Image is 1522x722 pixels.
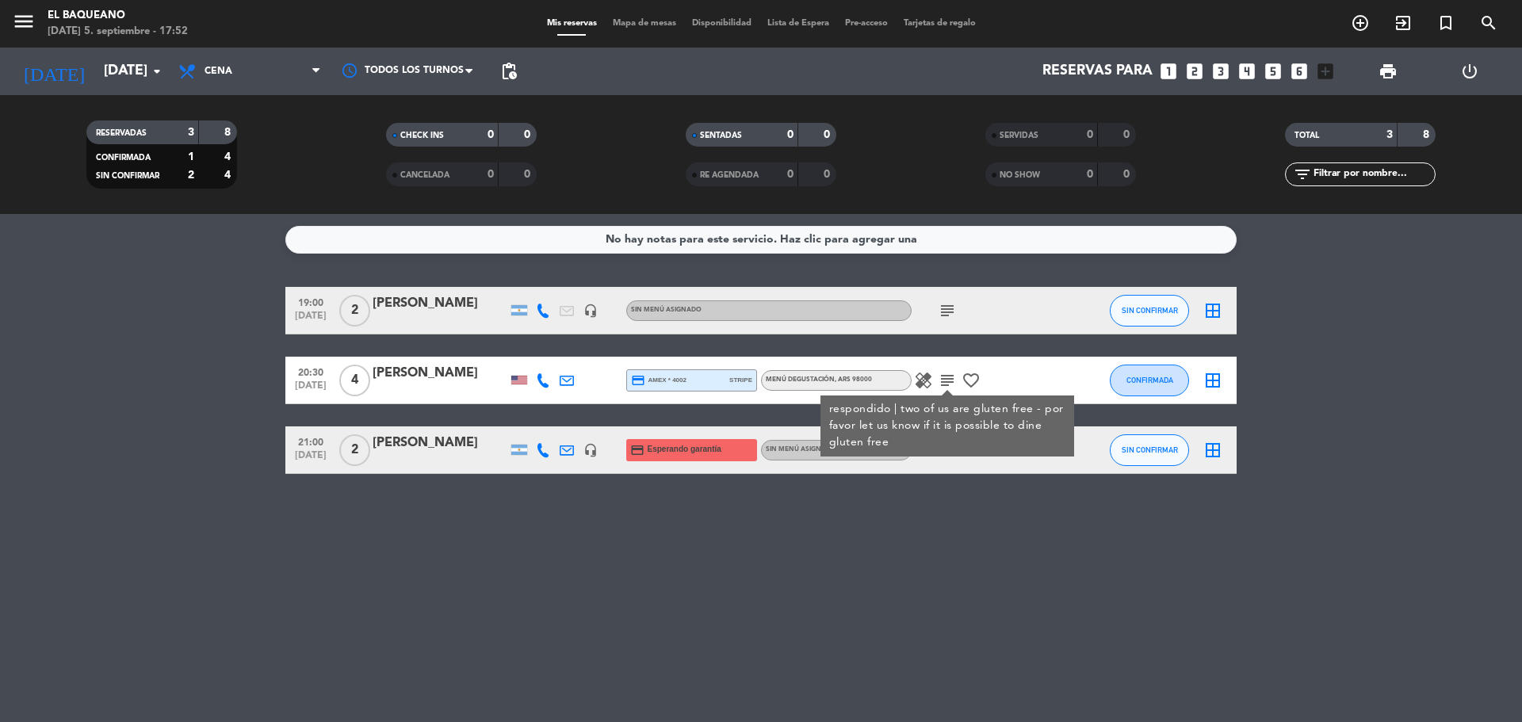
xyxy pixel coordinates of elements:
[524,169,533,180] strong: 0
[631,307,702,313] span: Sin menú asignado
[1158,61,1179,82] i: looks_one
[400,171,449,179] span: CANCELADA
[188,151,194,162] strong: 1
[339,295,370,327] span: 2
[12,10,36,33] i: menu
[1460,62,1479,81] i: power_settings_new
[1293,165,1312,184] i: filter_list
[339,365,370,396] span: 4
[938,301,957,320] i: subject
[631,373,645,388] i: credit_card
[291,311,331,329] span: [DATE]
[837,19,896,28] span: Pre-acceso
[700,132,742,139] span: SENTADAS
[824,129,833,140] strong: 0
[1000,132,1038,139] span: SERVIDAS
[291,380,331,399] span: [DATE]
[1203,371,1222,390] i: border_all
[205,66,232,77] span: Cena
[48,24,188,40] div: [DATE] 5. septiembre - 17:52
[835,376,872,383] span: , ARS 98000
[400,132,444,139] span: CHECK INS
[630,443,644,457] i: credit_card
[1424,10,1467,36] span: Reserva especial
[1123,169,1133,180] strong: 0
[1479,13,1498,32] i: search
[1263,61,1283,82] i: looks_5
[373,293,507,314] div: [PERSON_NAME]
[766,376,872,383] span: Menú degustación
[1467,10,1510,36] span: BUSCAR
[1184,61,1205,82] i: looks_two
[48,8,188,24] div: El Baqueano
[224,127,234,138] strong: 8
[224,170,234,181] strong: 4
[339,434,370,466] span: 2
[938,371,957,390] i: subject
[1423,129,1432,140] strong: 8
[1294,132,1319,139] span: TOTAL
[759,19,837,28] span: Lista de Espera
[1312,166,1435,183] input: Filtrar por nombre...
[605,19,684,28] span: Mapa de mesas
[488,169,494,180] strong: 0
[1126,376,1173,384] span: CONFIRMADA
[700,171,759,179] span: RE AGENDADA
[1000,171,1040,179] span: NO SHOW
[1042,63,1153,79] span: Reservas para
[1123,129,1133,140] strong: 0
[1394,13,1413,32] i: exit_to_app
[488,129,494,140] strong: 0
[787,129,794,140] strong: 0
[224,151,234,162] strong: 4
[962,371,981,390] i: favorite_border
[1386,129,1393,140] strong: 3
[12,10,36,39] button: menu
[1110,365,1189,396] button: CONFIRMADA
[914,371,933,390] i: healing
[583,443,598,457] i: headset_mic
[1351,13,1370,32] i: add_circle_outline
[1210,61,1231,82] i: looks_3
[1122,306,1178,315] span: SIN CONFIRMAR
[373,433,507,453] div: [PERSON_NAME]
[1379,62,1398,81] span: print
[787,169,794,180] strong: 0
[824,169,833,180] strong: 0
[373,363,507,384] div: [PERSON_NAME]
[1203,441,1222,460] i: border_all
[1315,61,1336,82] i: add_box
[1110,434,1189,466] button: SIN CONFIRMAR
[96,172,159,180] span: SIN CONFIRMAR
[583,304,598,318] i: headset_mic
[1382,10,1424,36] span: WALK IN
[291,292,331,311] span: 19:00
[1339,10,1382,36] span: RESERVAR MESA
[1122,445,1178,454] span: SIN CONFIRMAR
[648,443,721,456] span: Esperando garantía
[291,362,331,380] span: 20:30
[499,62,518,81] span: pending_actions
[96,154,151,162] span: CONFIRMADA
[1203,301,1222,320] i: border_all
[1428,48,1510,95] div: LOG OUT
[1289,61,1310,82] i: looks_6
[1087,129,1093,140] strong: 0
[12,54,96,89] i: [DATE]
[96,129,147,137] span: RESERVADAS
[291,432,331,450] span: 21:00
[539,19,605,28] span: Mis reservas
[729,375,752,385] span: stripe
[1087,169,1093,180] strong: 0
[188,170,194,181] strong: 2
[896,19,984,28] span: Tarjetas de regalo
[1237,61,1257,82] i: looks_4
[291,450,331,468] span: [DATE]
[1110,295,1189,327] button: SIN CONFIRMAR
[829,401,1066,451] div: respondido | two of us are gluten free - por favor let us know if it is possible to dine gluten free
[606,231,917,249] div: No hay notas para este servicio. Haz clic para agregar una
[766,446,836,453] span: Sin menú asignado
[631,373,686,388] span: amex * 4002
[147,62,166,81] i: arrow_drop_down
[1436,13,1455,32] i: turned_in_not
